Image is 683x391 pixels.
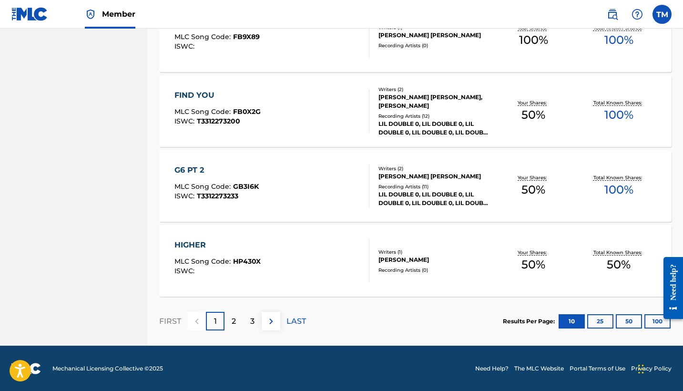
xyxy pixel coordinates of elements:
[475,364,509,373] a: Need Help?
[174,42,197,51] span: ISWC :
[656,247,683,329] iframe: Resource Center
[559,314,585,329] button: 10
[378,42,491,49] div: Recording Artists ( 0 )
[593,174,644,181] p: Total Known Shares:
[587,314,613,329] button: 25
[174,257,233,266] span: MLC Song Code :
[521,106,545,123] span: 50 %
[85,9,96,20] img: Top Rightsholder
[652,5,672,24] div: User Menu
[233,182,259,191] span: GB3I6K
[174,165,259,176] div: G6 PT 2
[250,316,255,327] p: 3
[174,32,233,41] span: MLC Song Code :
[378,256,491,264] div: [PERSON_NAME]
[503,317,557,326] p: Results Per Page:
[631,364,672,373] a: Privacy Policy
[603,5,622,24] a: Public Search
[570,364,625,373] a: Portal Terms of Use
[174,267,197,275] span: ISWC :
[159,316,181,327] p: FIRST
[593,99,644,106] p: Total Known Shares:
[159,225,672,297] a: HIGHERMLC Song Code:HP430XISWC:Writers (1)[PERSON_NAME]Recording Artists (0)Your Shares:50%Total ...
[521,181,545,198] span: 50 %
[607,9,618,20] img: search
[616,314,642,329] button: 50
[519,31,548,49] span: 100 %
[174,182,233,191] span: MLC Song Code :
[233,32,260,41] span: FB9X89
[378,248,491,256] div: Writers ( 1 )
[174,192,197,200] span: ISWC :
[593,249,644,256] p: Total Known Shares:
[518,249,549,256] p: Your Shares:
[378,31,491,40] div: [PERSON_NAME] [PERSON_NAME]
[604,181,633,198] span: 100 %
[286,316,306,327] p: LAST
[11,7,48,21] img: MLC Logo
[644,314,671,329] button: 100
[102,9,135,20] span: Member
[159,0,672,72] a: FAR FROM DONEMLC Song Code:FB9X89ISWC:Writers (1)[PERSON_NAME] [PERSON_NAME]Recording Artists (0)...
[521,256,545,273] span: 50 %
[635,345,683,391] iframe: Chat Widget
[518,174,549,181] p: Your Shares:
[11,363,41,374] img: logo
[378,165,491,172] div: Writers ( 2 )
[378,183,491,190] div: Recording Artists ( 11 )
[378,120,491,137] div: LIL DOUBLE 0, LIL DOUBLE 0, LIL DOUBLE 0, LIL DOUBLE 0, LIL DOUBLE 0
[174,239,261,251] div: HIGHER
[638,355,644,383] div: Drag
[52,364,163,373] span: Mechanical Licensing Collective © 2025
[604,106,633,123] span: 100 %
[378,190,491,207] div: LIL DOUBLE 0, LIL DOUBLE 0, LIL DOUBLE 0, LIL DOUBLE 0, LIL DOUBLE 0
[265,316,277,327] img: right
[628,5,647,24] div: Help
[378,267,491,274] div: Recording Artists ( 0 )
[378,113,491,120] div: Recording Artists ( 12 )
[378,86,491,93] div: Writers ( 2 )
[607,256,631,273] span: 50 %
[632,9,643,20] img: help
[214,316,217,327] p: 1
[518,99,549,106] p: Your Shares:
[197,117,240,125] span: T3312273200
[159,150,672,222] a: G6 PT 2MLC Song Code:GB3I6KISWC:T3312273233Writers (2)[PERSON_NAME] [PERSON_NAME]Recording Artist...
[174,117,197,125] span: ISWC :
[233,257,261,266] span: HP430X
[197,192,238,200] span: T3312273233
[378,172,491,181] div: [PERSON_NAME] [PERSON_NAME]
[514,364,564,373] a: The MLC Website
[159,75,672,147] a: FIND YOUMLC Song Code:FB0X2GISWC:T3312273200Writers (2)[PERSON_NAME] [PERSON_NAME], [PERSON_NAME]...
[378,93,491,110] div: [PERSON_NAME] [PERSON_NAME], [PERSON_NAME]
[174,90,261,101] div: FIND YOU
[604,31,633,49] span: 100 %
[233,107,261,116] span: FB0X2G
[174,107,233,116] span: MLC Song Code :
[232,316,236,327] p: 2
